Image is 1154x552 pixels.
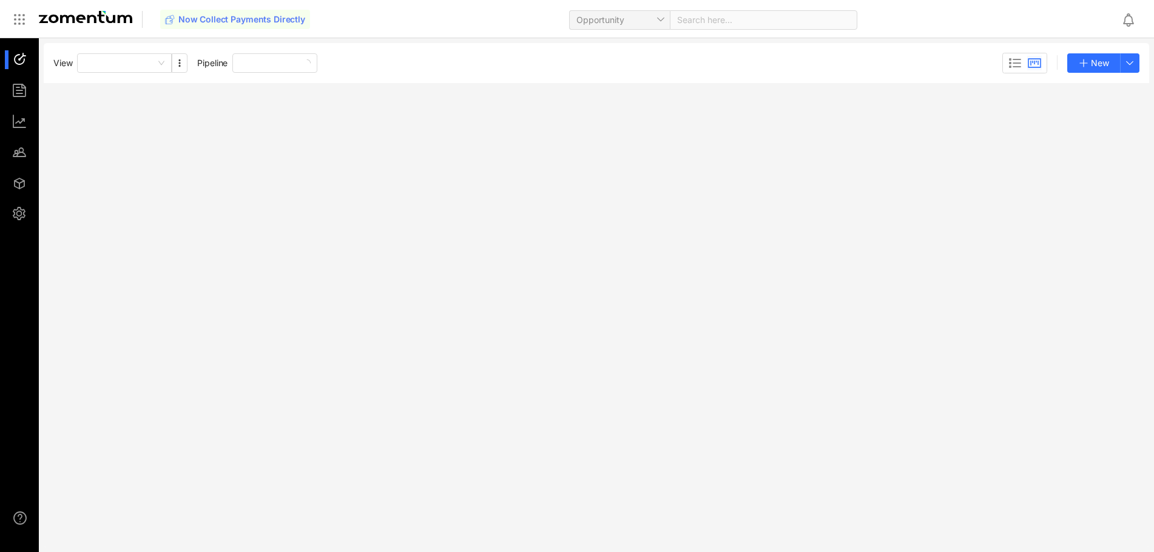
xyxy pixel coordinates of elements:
[303,59,311,67] span: loading
[160,10,310,29] button: Now Collect Payments Directly
[1091,56,1109,70] span: New
[53,57,72,69] span: View
[576,11,663,29] span: Opportunity
[197,57,228,69] span: Pipeline
[39,11,132,23] img: Zomentum Logo
[1121,5,1146,33] div: Notifications
[1067,53,1121,73] button: New
[178,13,305,25] span: Now Collect Payments Directly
